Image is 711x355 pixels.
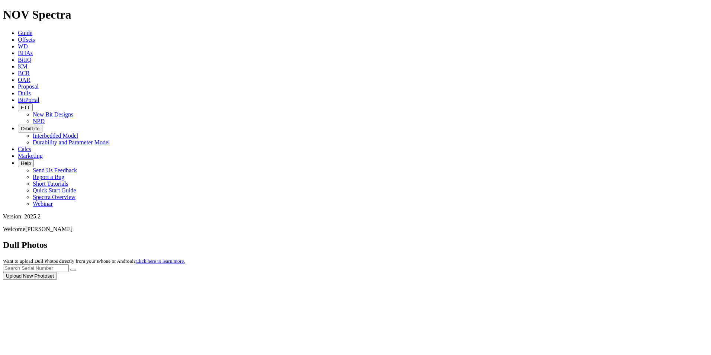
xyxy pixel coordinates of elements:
a: Short Tutorials [33,180,68,187]
button: OrbitLite [18,125,42,132]
small: Want to upload Dull Photos directly from your iPhone or Android? [3,258,185,264]
a: Marketing [18,153,43,159]
a: NPD [33,118,45,124]
a: Click here to learn more. [136,258,185,264]
a: Dulls [18,90,31,96]
a: Report a Bug [33,174,64,180]
button: FTT [18,103,33,111]
a: KM [18,63,28,70]
a: WD [18,43,28,49]
h1: NOV Spectra [3,8,708,22]
a: Guide [18,30,32,36]
a: Send Us Feedback [33,167,77,173]
button: Help [18,159,34,167]
h2: Dull Photos [3,240,708,250]
a: Offsets [18,36,35,43]
div: Version: 2025.2 [3,213,708,220]
button: Upload New Photoset [3,272,57,280]
span: [PERSON_NAME] [25,226,73,232]
a: BitIQ [18,57,31,63]
span: FTT [21,105,30,110]
a: Quick Start Guide [33,187,76,194]
p: Welcome [3,226,708,233]
a: Interbedded Model [33,132,78,139]
a: OAR [18,77,30,83]
span: Help [21,160,31,166]
span: OrbitLite [21,126,39,131]
a: Calcs [18,146,31,152]
a: Spectra Overview [33,194,75,200]
a: Webinar [33,201,53,207]
a: Durability and Parameter Model [33,139,110,145]
input: Search Serial Number [3,264,69,272]
a: BCR [18,70,30,76]
a: Proposal [18,83,39,90]
a: New Bit Designs [33,111,73,118]
a: BHAs [18,50,33,56]
a: BitPortal [18,97,39,103]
